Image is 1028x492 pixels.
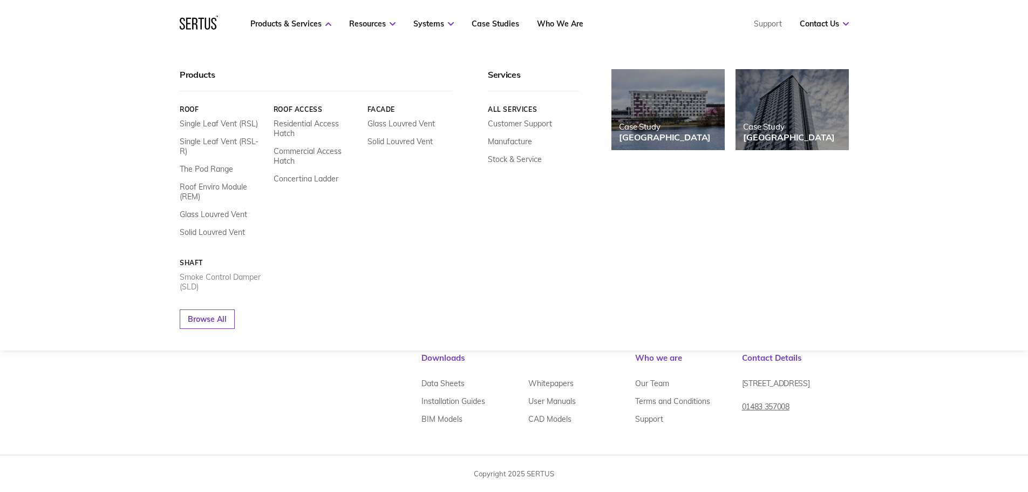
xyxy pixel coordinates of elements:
[743,132,835,143] div: [GEOGRAPHIC_DATA]
[619,122,711,132] div: Case Study
[488,154,542,164] a: Stock & Service
[537,19,583,29] a: Who We Are
[349,19,396,29] a: Resources
[754,19,782,29] a: Support
[250,19,331,29] a: Products & Services
[800,19,849,29] a: Contact Us
[488,119,552,129] a: Customer Support
[273,119,359,138] a: Residential Access Hatch
[180,119,258,129] a: Single Leaf Vent (RSL)
[367,137,432,146] a: Solid Louvred Vent
[619,132,711,143] div: [GEOGRAPHIC_DATA]
[736,69,849,150] a: Case Study[GEOGRAPHIC_DATA]
[421,374,465,392] a: Data Sheets
[834,367,1028,492] iframe: Chat Widget
[488,137,532,146] a: Manufacture
[742,397,789,424] a: 01483 357008
[635,410,663,428] a: Support
[528,374,574,392] a: Whitepapers
[180,164,233,174] a: The Pod Range
[180,227,245,237] a: Solid Louvred Vent
[421,392,485,410] a: Installation Guides
[743,122,835,132] div: Case Study
[488,69,579,91] div: Services
[528,392,576,410] a: User Manuals
[180,182,265,201] a: Roof Enviro Module (REM)
[367,119,434,129] a: Glass Louvred Vent
[635,392,710,410] a: Terms and Conditions
[528,410,571,428] a: CAD Models
[472,19,519,29] a: Case Studies
[180,105,265,113] a: Roof
[273,174,338,184] a: Concertina Ladder
[421,353,635,374] div: Downloads
[635,374,669,392] a: Our Team
[273,105,359,113] a: Roof Access
[742,379,810,388] span: [STREET_ADDRESS]
[635,353,742,374] div: Who we are
[611,69,725,150] a: Case Study[GEOGRAPHIC_DATA]
[180,272,265,292] a: Smoke Control Damper (SLD)
[488,105,579,113] a: All services
[367,105,453,113] a: Facade
[742,353,849,374] div: Contact Details
[413,19,454,29] a: Systems
[421,410,462,428] a: BIM Models
[273,146,359,166] a: Commercial Access Hatch
[180,309,235,329] a: Browse All
[180,210,247,219] a: Glass Louvred Vent
[180,69,453,91] div: Products
[180,259,265,267] a: Shaft
[180,137,265,156] a: Single Leaf Vent (RSL-R)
